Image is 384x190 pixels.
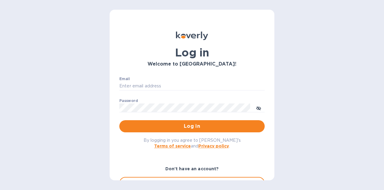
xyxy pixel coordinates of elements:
[119,177,265,189] button: Sign up
[165,166,219,171] b: Don't have an account?
[154,144,191,148] a: Terms of service
[119,82,265,91] input: Enter email address
[144,138,241,148] span: By logging in you agree to [PERSON_NAME]'s and .
[119,77,130,81] label: Email
[198,144,229,148] a: Privacy policy
[176,32,208,40] img: Koverly
[119,120,265,132] button: Log in
[253,102,265,114] button: toggle password visibility
[125,179,259,187] span: Sign up
[119,61,265,67] h3: Welcome to [GEOGRAPHIC_DATA]!
[119,99,138,103] label: Password
[119,46,265,59] h1: Log in
[124,123,260,130] span: Log in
